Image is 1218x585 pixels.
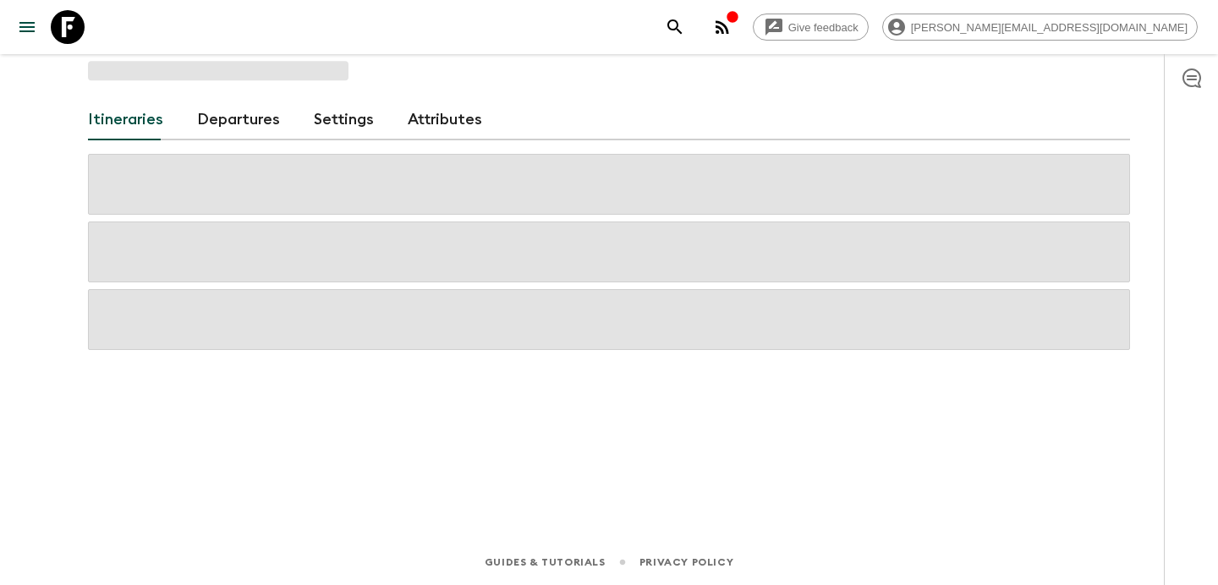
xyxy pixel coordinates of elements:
[408,100,482,140] a: Attributes
[639,553,733,571] a: Privacy Policy
[10,10,44,44] button: menu
[753,14,869,41] a: Give feedback
[197,100,280,140] a: Departures
[779,21,868,34] span: Give feedback
[658,10,692,44] button: search adventures
[902,21,1197,34] span: [PERSON_NAME][EMAIL_ADDRESS][DOMAIN_NAME]
[88,100,163,140] a: Itineraries
[882,14,1198,41] div: [PERSON_NAME][EMAIL_ADDRESS][DOMAIN_NAME]
[314,100,374,140] a: Settings
[485,553,606,571] a: Guides & Tutorials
